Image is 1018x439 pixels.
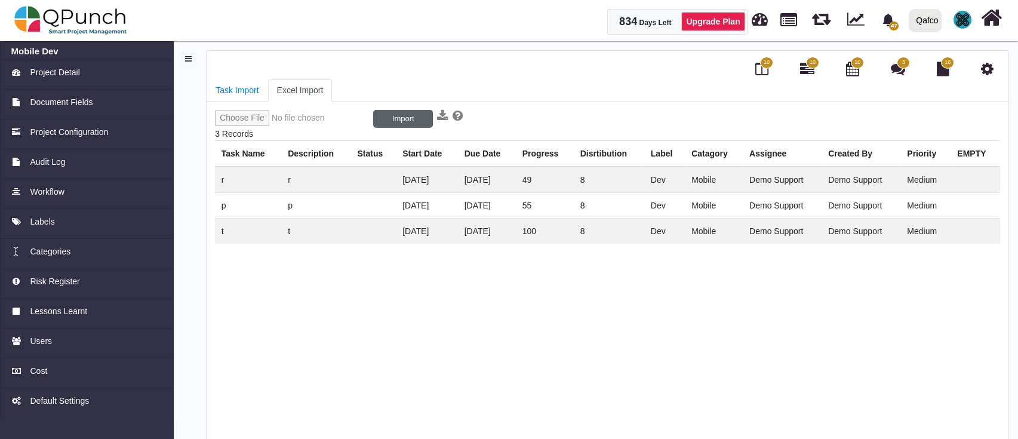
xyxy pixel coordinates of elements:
a: Upgrade Plan [681,12,745,31]
td: Mobile [685,167,743,193]
td: Demo Support [743,219,822,244]
div: Task Name [222,148,275,160]
td: 8 [574,167,644,193]
td: Mobile [685,193,743,219]
span: Workflow [30,186,64,198]
div: Disrtibution [580,148,638,160]
span: Dashboard [752,7,768,25]
img: avatar [954,11,971,29]
div: Progress [522,148,568,160]
a: Qafco [904,1,946,40]
span: Categories [30,245,70,258]
td: 8 [574,219,644,244]
i: Home [981,7,1002,29]
td: Demo Support [743,193,822,219]
img: qpunch-sp.fa6292f.png [14,2,127,38]
td: 49 [516,167,574,193]
td: 100 [516,219,574,244]
td: Dev [644,167,685,193]
i: Punch Discussion [891,62,905,76]
td: t [215,219,281,244]
div: Due Date [465,148,510,160]
td: Medium [901,167,951,193]
div: Assignee [749,148,816,160]
div: Dynamic Report [841,1,875,40]
td: Medium [901,193,951,219]
td: Dev [644,193,685,219]
td: p [282,193,351,219]
a: Excel Import [268,79,333,102]
td: r [282,167,351,193]
td: p [215,193,281,219]
button: Import [373,110,433,128]
span: 10 [854,59,860,67]
td: Demo Support [822,193,901,219]
td: [DATE] [396,193,458,219]
a: Download [433,110,448,128]
span: Default Settings [30,395,89,407]
span: Lessons Learnt [30,305,87,318]
a: Mobile Dev [11,46,162,57]
div: Qafco [916,10,938,31]
span: 834 [619,16,637,27]
td: [DATE] [458,193,516,219]
a: avatar [946,1,979,39]
svg: bell fill [882,14,894,26]
span: QPunch Support [954,11,971,29]
span: Users [30,335,52,348]
td: Dev [644,219,685,244]
div: Start Date [402,148,451,160]
td: [DATE] [396,167,458,193]
i: Calendar [846,62,859,76]
td: Medium [901,219,951,244]
div: Notification [878,9,899,30]
td: [DATE] [458,167,516,193]
span: Risk Register [30,275,79,288]
span: Project Detail [30,66,79,79]
td: Demo Support [822,167,901,193]
span: Document Fields [30,96,93,109]
a: 10 [800,66,814,76]
span: Audit Log [30,156,65,168]
td: Mobile [685,219,743,244]
a: bell fill47 [875,1,904,38]
td: Demo Support [743,167,822,193]
span: 47 [889,22,899,30]
span: 3 [902,59,905,67]
td: [DATE] [458,219,516,244]
td: Demo Support [822,219,901,244]
span: 10 [764,59,770,67]
i: Excel Import [453,110,463,122]
i: Board [755,62,768,76]
div: EMPTY [957,148,994,160]
i: Document Library [937,62,949,76]
div: Catagory [691,148,737,160]
td: [DATE] [396,219,458,244]
span: Cost [30,365,47,377]
div: Status [357,148,390,160]
span: Iteration [812,6,831,26]
span: Days Left [639,19,671,27]
a: Help [448,110,463,128]
td: t [282,219,351,244]
td: 55 [516,193,574,219]
span: 10 [810,59,816,67]
div: Created By [828,148,894,160]
span: Project Configuration [30,126,108,139]
span: 16 [945,59,951,67]
div: Priority [907,148,945,160]
i: Download [437,110,448,122]
span: Projects [780,8,797,26]
i: Gantt [800,62,814,76]
div: Label [651,148,679,160]
span: Labels [30,216,54,228]
td: r [215,167,281,193]
div: Description [288,148,345,160]
td: 8 [574,193,644,219]
span: 3 Records [215,129,253,139]
a: Task Import [207,79,267,102]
